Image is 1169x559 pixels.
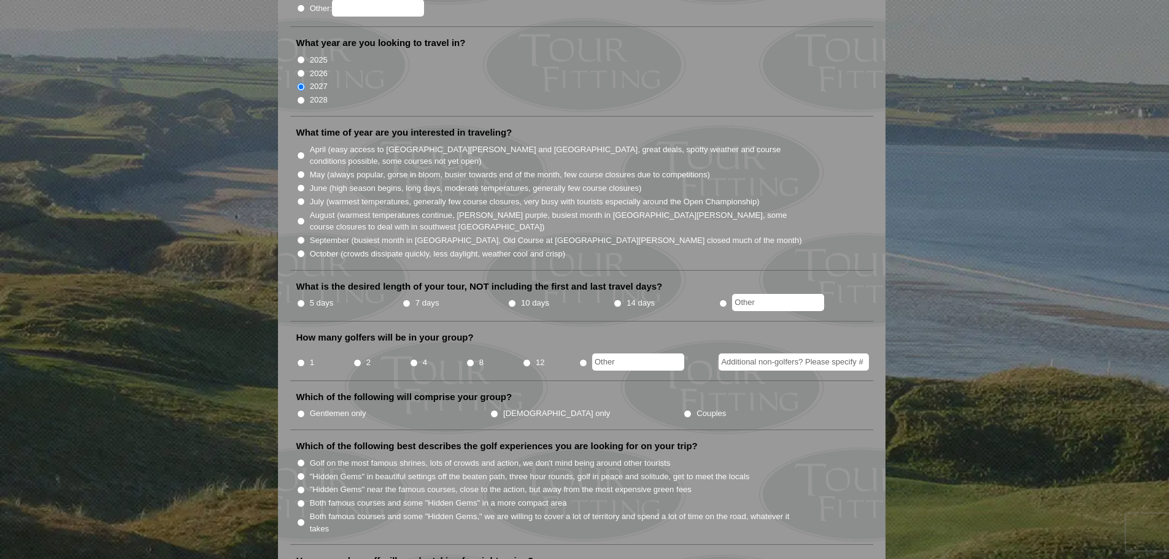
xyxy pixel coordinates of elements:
[719,353,869,371] input: Additional non-golfers? Please specify #
[310,248,566,260] label: October (crowds dissipate quickly, less daylight, weather cool and crisp)
[732,294,824,311] input: Other
[310,234,802,247] label: September (busiest month in [GEOGRAPHIC_DATA], Old Course at [GEOGRAPHIC_DATA][PERSON_NAME] close...
[521,297,549,309] label: 10 days
[310,357,314,369] label: 1
[310,407,366,420] label: Gentlemen only
[310,484,692,496] label: "Hidden Gems" near the famous courses, close to the action, but away from the most expensive gree...
[310,297,334,309] label: 5 days
[296,331,474,344] label: How many golfers will be in your group?
[479,357,484,369] label: 8
[310,471,750,483] label: "Hidden Gems" in beautiful settings off the beaten path, three hour rounds, golf in peace and sol...
[296,440,698,452] label: Which of the following best describes the golf experiences you are looking for on your trip?
[296,37,466,49] label: What year are you looking to travel in?
[423,357,427,369] label: 4
[310,497,567,509] label: Both famous courses and some "Hidden Gems" in a more compact area
[696,407,726,420] label: Couples
[366,357,371,369] label: 2
[310,54,328,66] label: 2025
[296,280,663,293] label: What is the desired length of your tour, NOT including the first and last travel days?
[310,80,328,93] label: 2027
[296,126,512,139] label: What time of year are you interested in traveling?
[310,169,710,181] label: May (always popular, gorse in bloom, busier towards end of the month, few course closures due to ...
[310,94,328,106] label: 2028
[536,357,545,369] label: 12
[310,511,803,534] label: Both famous courses and some "Hidden Gems," we are willing to cover a lot of territory and spend ...
[296,391,512,403] label: Which of the following will comprise your group?
[415,297,439,309] label: 7 days
[310,144,803,168] label: April (easy access to [GEOGRAPHIC_DATA][PERSON_NAME] and [GEOGRAPHIC_DATA], great deals, spotty w...
[310,67,328,80] label: 2026
[627,297,655,309] label: 14 days
[592,353,684,371] input: Other
[310,457,671,469] label: Golf on the most famous shrines, lots of crowds and action, we don't mind being around other tour...
[310,196,760,208] label: July (warmest temperatures, generally few course closures, very busy with tourists especially aro...
[503,407,610,420] label: [DEMOGRAPHIC_DATA] only
[310,209,803,233] label: August (warmest temperatures continue, [PERSON_NAME] purple, busiest month in [GEOGRAPHIC_DATA][P...
[310,182,642,195] label: June (high season begins, long days, moderate temperatures, generally few course closures)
